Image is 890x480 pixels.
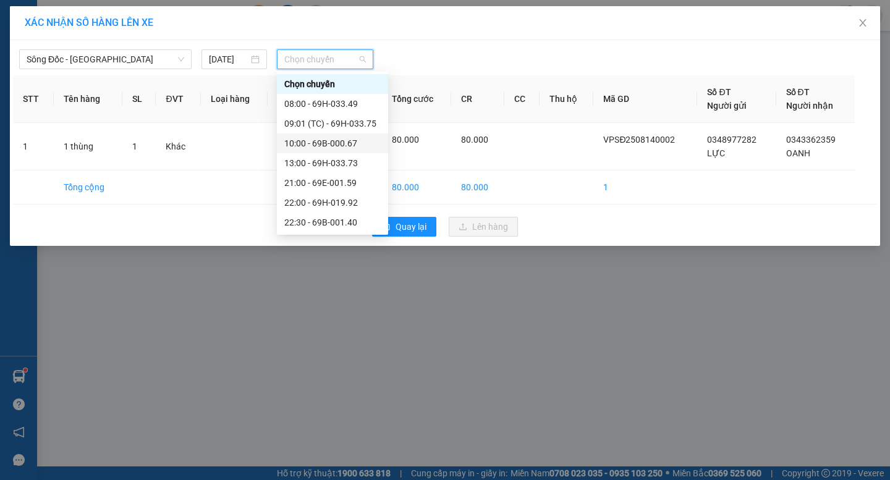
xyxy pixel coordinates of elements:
[786,148,810,158] span: OANH
[6,43,235,58] li: 02839.63.63.63
[540,75,593,123] th: Thu hộ
[372,217,436,237] button: rollbackQuay lại
[71,45,81,55] span: phone
[209,53,249,66] input: 14/08/2025
[201,75,268,123] th: Loại hàng
[284,216,381,229] div: 22:30 - 69B-001.40
[845,6,880,41] button: Close
[392,135,419,145] span: 80.000
[27,50,184,69] span: Sông Đốc - Sài Gòn
[156,75,201,123] th: ĐVT
[284,156,381,170] div: 13:00 - 69H-033.73
[284,137,381,150] div: 10:00 - 69B-000.67
[284,97,381,111] div: 08:00 - 69H-033.49
[451,171,504,204] td: 80.000
[284,50,366,69] span: Chọn chuyến
[156,123,201,171] td: Khác
[284,176,381,190] div: 21:00 - 69E-001.59
[382,75,451,123] th: Tổng cước
[461,135,488,145] span: 80.000
[54,123,122,171] td: 1 thùng
[284,196,381,209] div: 22:00 - 69H-019.92
[786,101,833,111] span: Người nhận
[707,148,725,158] span: LỰC
[451,75,504,123] th: CR
[504,75,540,123] th: CC
[6,27,235,43] li: 85 [PERSON_NAME]
[858,18,868,28] span: close
[593,171,697,204] td: 1
[707,101,747,111] span: Người gửi
[786,135,836,145] span: 0343362359
[277,74,388,94] div: Chọn chuyến
[25,17,153,28] span: XÁC NHẬN SỐ HÀNG LÊN XE
[122,75,156,123] th: SL
[707,87,731,97] span: Số ĐT
[71,30,81,40] span: environment
[54,75,122,123] th: Tên hàng
[603,135,675,145] span: VPSĐ2508140002
[449,217,518,237] button: uploadLên hàng
[284,117,381,130] div: 09:01 (TC) - 69H-033.75
[71,8,175,23] b: [PERSON_NAME]
[6,77,148,98] b: GỬI : VP Sông Đốc
[132,141,137,151] span: 1
[13,75,54,123] th: STT
[593,75,697,123] th: Mã GD
[382,171,451,204] td: 80.000
[396,220,426,234] span: Quay lại
[707,135,756,145] span: 0348977282
[54,171,122,204] td: Tổng cộng
[13,123,54,171] td: 1
[284,77,381,91] div: Chọn chuyến
[268,75,324,123] th: Ghi chú
[786,87,810,97] span: Số ĐT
